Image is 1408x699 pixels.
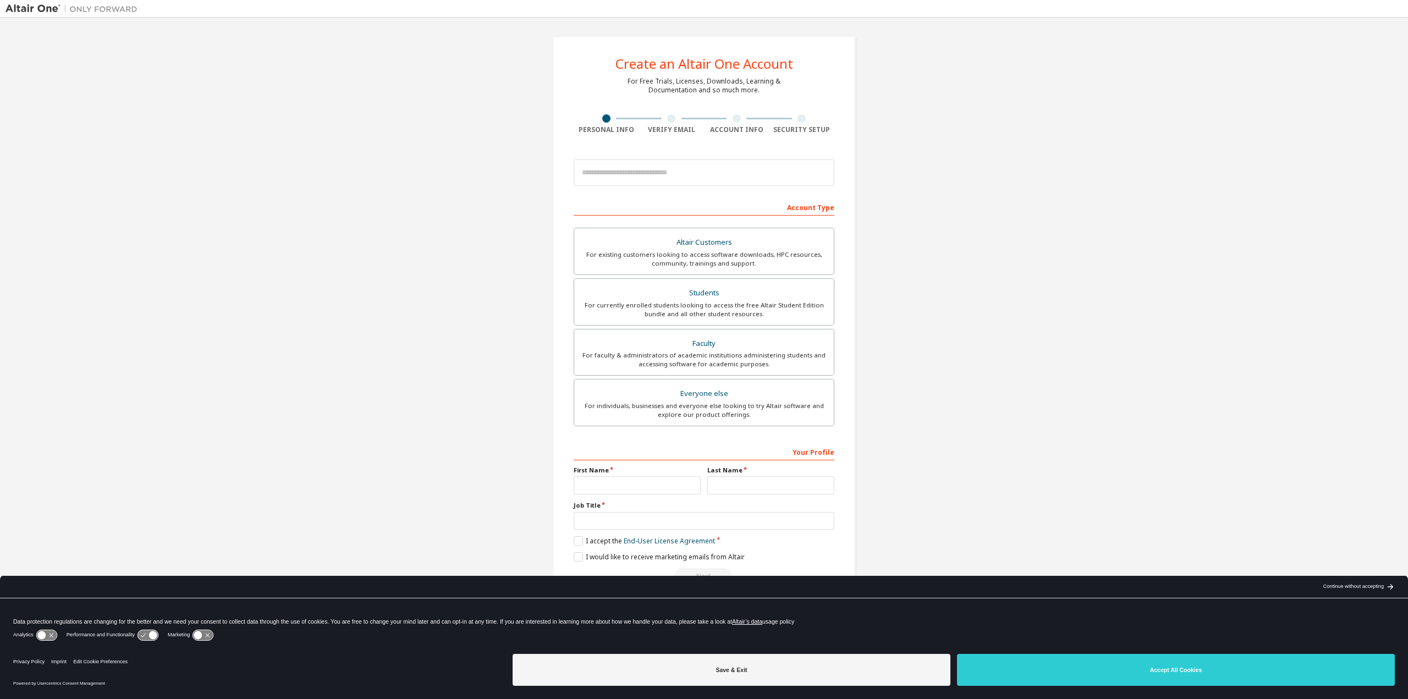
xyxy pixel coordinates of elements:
img: Altair One [5,3,143,14]
div: Account Type [574,198,834,216]
div: Faculty [581,336,827,351]
div: Students [581,285,827,301]
div: For currently enrolled students looking to access the free Altair Student Edition bundle and all ... [581,301,827,318]
label: First Name [574,466,701,475]
a: End-User License Agreement [624,536,715,546]
div: For Free Trials, Licenses, Downloads, Learning & Documentation and so much more. [628,77,780,95]
div: Account Info [704,125,769,134]
div: Altair Customers [581,235,827,250]
div: Everyone else [581,386,827,401]
label: Job Title [574,501,834,510]
div: Security Setup [769,125,835,134]
label: I accept the [574,536,715,546]
label: I would like to receive marketing emails from Altair [574,552,745,562]
div: Verify Email [639,125,705,134]
div: Create an Altair One Account [615,57,793,70]
div: Personal Info [574,125,639,134]
div: For individuals, businesses and everyone else looking to try Altair software and explore our prod... [581,401,827,419]
div: For existing customers looking to access software downloads, HPC resources, community, trainings ... [581,250,827,268]
div: Your Profile [574,443,834,460]
label: Last Name [707,466,834,475]
div: Read and acccept EULA to continue [574,568,834,585]
div: For faculty & administrators of academic institutions administering students and accessing softwa... [581,351,827,368]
